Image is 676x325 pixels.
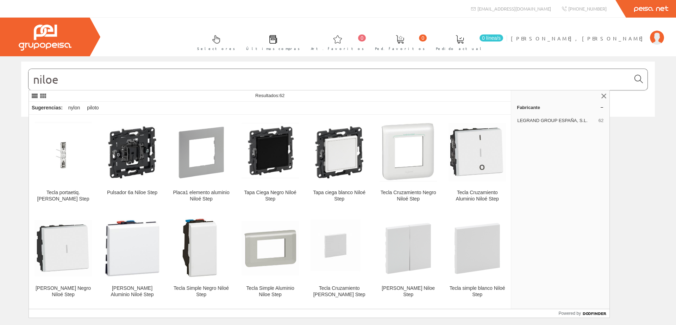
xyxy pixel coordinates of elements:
[380,285,437,298] div: [PERSON_NAME] Niloe Step
[443,211,512,306] a: Tecla simple blanco Niloé Step Tecla simple blanco Niloé Step
[480,34,503,42] span: 0 línea/s
[599,117,603,124] span: 62
[173,285,230,298] div: Tecla Simple Negro Niloé Step
[375,45,425,52] span: Ped. favoritos
[35,220,92,276] img: Tecla Doble Negro Niloé Step
[242,285,299,298] div: Tecla Simple Aluminio Niloe Step
[236,211,305,306] a: Tecla Simple Aluminio Niloe Step Tecla Simple Aluminio Niloe Step
[29,103,64,113] div: Sugerencias:
[29,211,98,306] a: Tecla Doble Negro Niloé Step [PERSON_NAME] Negro Niloé Step
[35,122,92,183] img: Tecla portaetiq.blanco Niloé Step
[559,310,581,317] span: Powered by
[242,221,299,275] img: Tecla Simple Aluminio Niloe Step
[311,219,368,277] img: Tecla Cruzamiento Blanca Niloe Step
[104,219,161,277] img: Tecla Doble Aluminio Niloé Step
[239,29,303,55] a: Últimas compras
[197,45,235,52] span: Selectores
[255,93,284,98] span: Resultados:
[311,45,364,52] span: Art. favoritos
[35,190,92,202] div: Tecla portaetiq.[PERSON_NAME] Step
[29,69,630,90] input: Buscar...
[305,115,374,210] a: Tapa ciega blanco Niloé Step Tapa ciega blanco Niloé Step
[242,123,299,181] img: Tapa Ciega Negro Niloé Step
[517,117,596,124] span: LEGRAND GROUP ESPAÑA, S.L.
[280,93,284,98] span: 62
[104,123,161,181] img: Pulsador 6a Niloe Step
[104,190,161,196] div: Pulsador 6a Niloe Step
[311,285,368,298] div: Tecla Cruzamiento [PERSON_NAME] Step
[29,115,98,210] a: Tecla portaetiq.blanco Niloé Step Tecla portaetiq.[PERSON_NAME] Step
[173,123,230,181] img: Placa1 elemento aluminio Niloé Step
[246,45,300,52] span: Últimas compras
[35,285,92,298] div: [PERSON_NAME] Negro Niloé Step
[242,190,299,202] div: Tapa Ciega Negro Niloé Step
[449,190,506,202] div: Tecla Cruzamiento Aluminio Niloé Step
[568,6,607,12] span: [PHONE_NUMBER]
[190,29,239,55] a: Selectores
[98,211,167,306] a: Tecla Doble Aluminio Niloé Step [PERSON_NAME] Aluminio Niloé Step
[511,29,664,36] a: [PERSON_NAME], [PERSON_NAME]
[380,123,437,182] img: Tecla Cruzamiento Negro Niloé Step
[419,34,427,42] span: 0
[477,6,551,12] span: [EMAIL_ADDRESS][DOMAIN_NAME]
[98,115,167,210] a: Pulsador 6a Niloe Step Pulsador 6a Niloe Step
[19,25,71,51] img: Grupo Peisa
[380,190,437,202] div: Tecla Cruzamiento Negro Niloé Step
[167,211,236,306] a: Tecla Simple Negro Niloé Step Tecla Simple Negro Niloé Step
[104,285,161,298] div: [PERSON_NAME] Aluminio Niloé Step
[311,123,368,181] img: Tapa ciega blanco Niloé Step
[167,115,236,210] a: Placa1 elemento aluminio Niloé Step Placa1 elemento aluminio Niloé Step
[449,285,506,298] div: Tecla simple blanco Niloé Step
[84,102,101,114] div: piloto
[65,102,83,114] div: nylon
[443,115,512,210] a: Tecla Cruzamiento Aluminio Niloé Step Tecla Cruzamiento Aluminio Niloé Step
[511,102,609,113] a: Fabricante
[449,219,506,277] img: Tecla simple blanco Niloé Step
[436,45,484,52] span: Pedido actual
[374,211,443,306] a: Tecla doble blanco Niloe Step [PERSON_NAME] Niloe Step
[511,35,646,42] span: [PERSON_NAME], [PERSON_NAME]
[559,309,610,318] a: Powered by
[305,211,374,306] a: Tecla Cruzamiento Blanca Niloe Step Tecla Cruzamiento [PERSON_NAME] Step
[311,190,368,202] div: Tapa ciega blanco Niloé Step
[380,219,437,277] img: Tecla doble blanco Niloe Step
[236,115,305,210] a: Tapa Ciega Negro Niloé Step Tapa Ciega Negro Niloé Step
[449,123,506,181] img: Tecla Cruzamiento Aluminio Niloé Step
[358,34,366,42] span: 0
[173,218,230,278] img: Tecla Simple Negro Niloé Step
[374,115,443,210] a: Tecla Cruzamiento Negro Niloé Step Tecla Cruzamiento Negro Niloé Step
[173,190,230,202] div: Placa1 elemento aluminio Niloé Step
[21,126,655,132] div: © Grupo Peisa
